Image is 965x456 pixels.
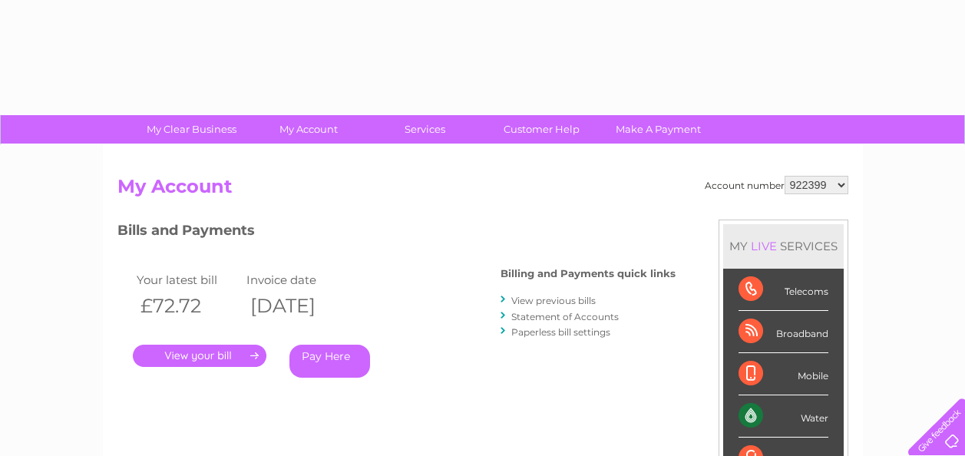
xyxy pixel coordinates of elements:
div: MY SERVICES [723,224,844,268]
div: Mobile [739,353,828,395]
h4: Billing and Payments quick links [501,268,676,279]
a: . [133,345,266,367]
h3: Bills and Payments [117,220,676,246]
a: Statement of Accounts [511,311,619,322]
a: Pay Here [289,345,370,378]
a: Make A Payment [595,115,722,144]
div: Broadband [739,311,828,353]
div: LIVE [748,239,780,253]
td: Your latest bill [133,269,243,290]
a: Services [362,115,488,144]
h2: My Account [117,176,848,205]
th: £72.72 [133,290,243,322]
div: Telecoms [739,269,828,311]
a: My Clear Business [128,115,255,144]
a: My Account [245,115,372,144]
div: Account number [705,176,848,194]
td: Invoice date [243,269,353,290]
a: View previous bills [511,295,596,306]
a: Paperless bill settings [511,326,610,338]
a: Customer Help [478,115,605,144]
th: [DATE] [243,290,353,322]
div: Water [739,395,828,438]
